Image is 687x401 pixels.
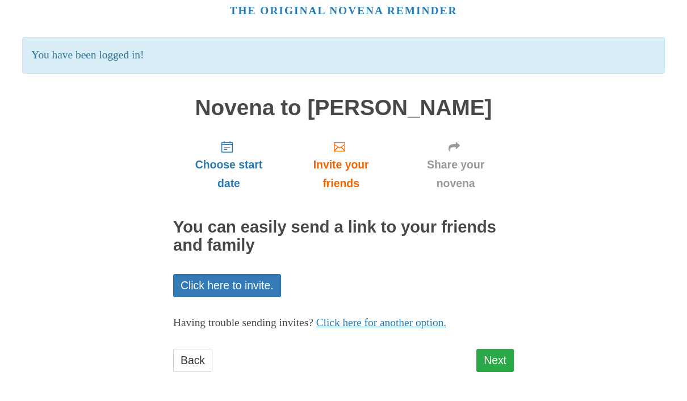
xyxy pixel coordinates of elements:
span: Invite your friends [296,156,386,193]
h2: You can easily send a link to your friends and family [173,219,514,255]
a: Invite your friends [284,132,397,199]
a: Next [476,349,514,373]
h1: Novena to [PERSON_NAME] [173,96,514,121]
a: Share your novena [397,132,514,199]
span: Choose start date [185,156,273,193]
span: Share your novena [409,156,502,193]
a: Click here to invite. [173,275,281,298]
a: Choose start date [173,132,284,199]
span: Having trouble sending invites? [173,317,313,329]
a: Back [173,349,212,373]
a: The original novena reminder [230,5,458,17]
a: Click here for another option. [316,317,447,329]
p: You have been logged in! [22,37,664,74]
